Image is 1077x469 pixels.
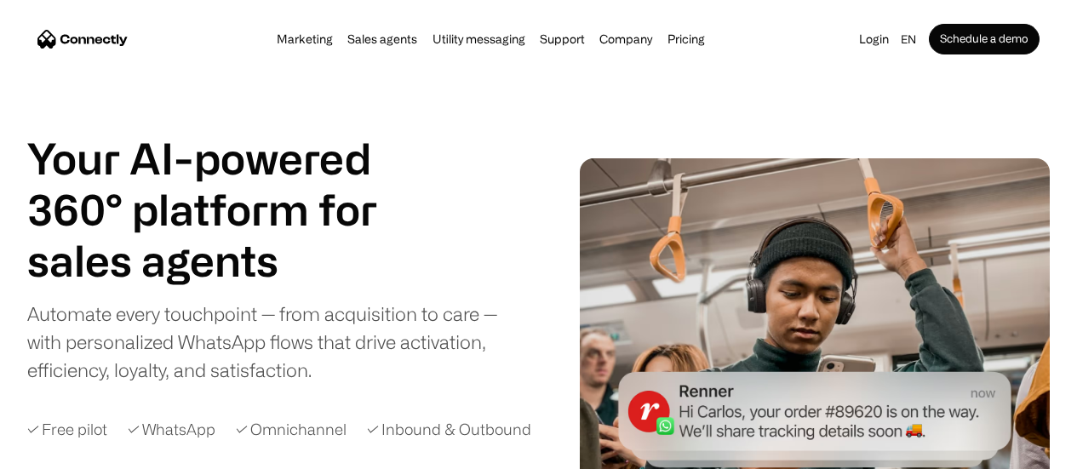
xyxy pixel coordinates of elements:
[27,235,419,286] h1: sales agents
[594,27,657,51] div: Company
[894,27,929,51] div: en
[17,438,102,463] aside: Language selected: English
[34,439,102,463] ul: Language list
[599,27,652,51] div: Company
[929,24,1040,54] a: Schedule a demo
[236,418,347,441] div: ✓ Omnichannel
[27,235,419,286] div: carousel
[27,300,532,384] div: Automate every touchpoint — from acquisition to care — with personalized WhatsApp flows that driv...
[427,32,530,46] a: Utility messaging
[27,418,107,441] div: ✓ Free pilot
[342,32,422,46] a: Sales agents
[901,27,916,51] div: en
[128,418,215,441] div: ✓ WhatsApp
[535,32,590,46] a: Support
[37,26,128,52] a: home
[272,32,338,46] a: Marketing
[27,133,419,235] h1: Your AI-powered 360° platform for
[854,27,894,51] a: Login
[27,235,419,286] div: 1 of 4
[662,32,710,46] a: Pricing
[367,418,531,441] div: ✓ Inbound & Outbound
